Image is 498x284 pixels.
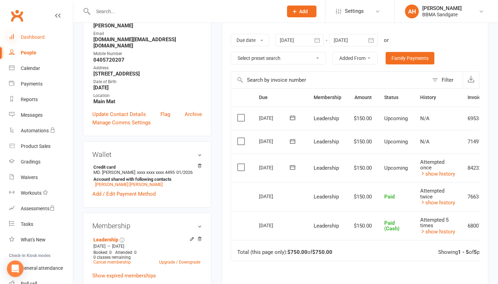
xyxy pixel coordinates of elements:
[93,36,202,49] strong: [DOMAIN_NAME][EMAIL_ADDRESS][DOMAIN_NAME]
[21,206,55,211] div: Assessments
[348,107,378,130] td: $150.00
[442,76,453,84] div: Filter
[93,237,118,242] a: Leadership
[21,190,41,196] div: Workouts
[93,71,202,77] strong: [STREET_ADDRESS]
[93,79,202,85] div: Date of Birth
[9,154,73,170] a: Gradings
[314,139,339,145] span: Leadership
[93,260,131,265] a: Cancel membership
[21,265,63,271] div: General attendance
[384,220,399,232] span: Paid (Cash)
[93,98,202,105] strong: Main Mat
[93,57,202,63] strong: 0405720207
[112,244,124,249] span: [DATE]
[93,244,105,249] span: [DATE]
[259,220,291,231] div: [DATE]
[378,89,414,106] th: Status
[345,3,364,19] span: Settings
[420,139,430,145] span: N/A
[91,7,278,16] input: Search...
[21,97,38,102] div: Reports
[461,89,494,106] th: Invoice #
[93,250,112,255] span: Booked: 0
[21,65,40,71] div: Calendar
[231,72,428,88] input: Search by invoice number
[115,250,137,255] span: Attended: 0
[307,89,348,106] th: Membership
[9,61,73,76] a: Calendar
[384,115,408,122] span: Upcoming
[384,165,408,171] span: Upcoming
[92,118,151,127] a: Manage Comms Settings
[420,199,455,206] a: show history
[9,260,73,276] a: General attendance kiosk mode
[93,165,199,170] strong: Credit card
[314,223,339,229] span: Leadership
[259,113,291,123] div: [DATE]
[314,165,339,171] span: Leadership
[9,29,73,45] a: Dashboard
[159,260,200,265] a: Upgrade / Downgrade
[9,45,73,61] a: People
[8,7,26,24] a: Clubworx
[93,85,202,91] strong: [DATE]
[95,182,163,187] a: [PERSON_NAME] [PERSON_NAME]
[9,232,73,248] a: What's New
[474,249,477,255] strong: 5
[176,170,193,175] span: 01/2026
[7,260,24,277] div: Open Intercom Messenger
[384,139,408,145] span: Upcoming
[9,107,73,123] a: Messages
[92,243,202,249] div: —
[287,6,316,17] button: Add
[414,89,461,106] th: History
[461,130,494,153] td: 7149793
[420,217,449,229] span: Attempted 5 times
[185,110,202,118] a: Archive
[420,171,455,177] a: show history
[422,5,462,11] div: [PERSON_NAME]
[428,72,463,88] button: Filter
[314,115,339,122] span: Leadership
[461,153,494,183] td: 8423258
[93,30,202,37] div: Email
[348,130,378,153] td: $150.00
[93,65,202,71] div: Address
[92,163,202,188] li: MD. [PERSON_NAME]
[314,194,339,200] span: Leadership
[9,139,73,154] a: Product Sales
[21,143,50,149] div: Product Sales
[384,194,395,200] span: Paid
[422,11,462,18] div: BBMA Sandgate
[21,112,43,118] div: Messages
[21,221,33,227] div: Tasks
[461,211,494,240] td: 6800701
[21,128,49,133] div: Automations
[348,211,378,240] td: $150.00
[384,36,389,44] div: or
[21,159,40,165] div: Gradings
[420,188,444,200] span: Attempted twice
[93,255,131,260] span: 0 classes remaining
[92,190,156,198] a: Add / Edit Payment Method
[9,123,73,139] a: Automations
[348,153,378,183] td: $150.00
[461,182,494,211] td: 7663553
[21,34,45,40] div: Dashboard
[21,237,46,242] div: What's New
[92,222,202,230] h3: Membership
[93,51,202,57] div: Mobile Number
[93,177,199,182] strong: Account shared with following contacts
[21,50,36,55] div: People
[9,201,73,216] a: Assessments
[420,229,455,235] a: show history
[92,151,202,158] h3: Wallet
[9,170,73,185] a: Waivers
[299,9,308,14] span: Add
[458,249,469,255] strong: 1 - 5
[332,52,378,64] button: Added From
[237,249,332,255] div: Total (this page only): of
[93,23,202,29] strong: [PERSON_NAME]
[93,92,202,99] div: Location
